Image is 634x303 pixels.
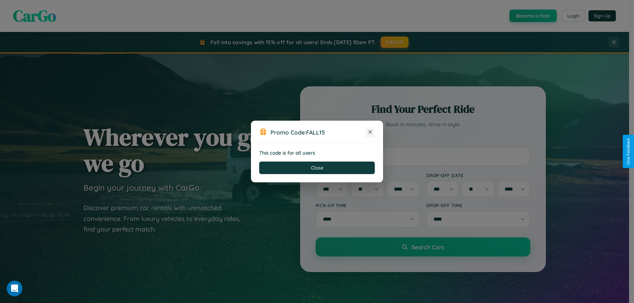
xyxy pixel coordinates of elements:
strong: This code is for all users [259,150,315,156]
h3: Promo Code: [270,129,366,136]
b: FALL15 [306,129,325,136]
div: Give Feedback [626,138,631,165]
button: Close [259,162,375,174]
iframe: Intercom live chat [7,281,22,296]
